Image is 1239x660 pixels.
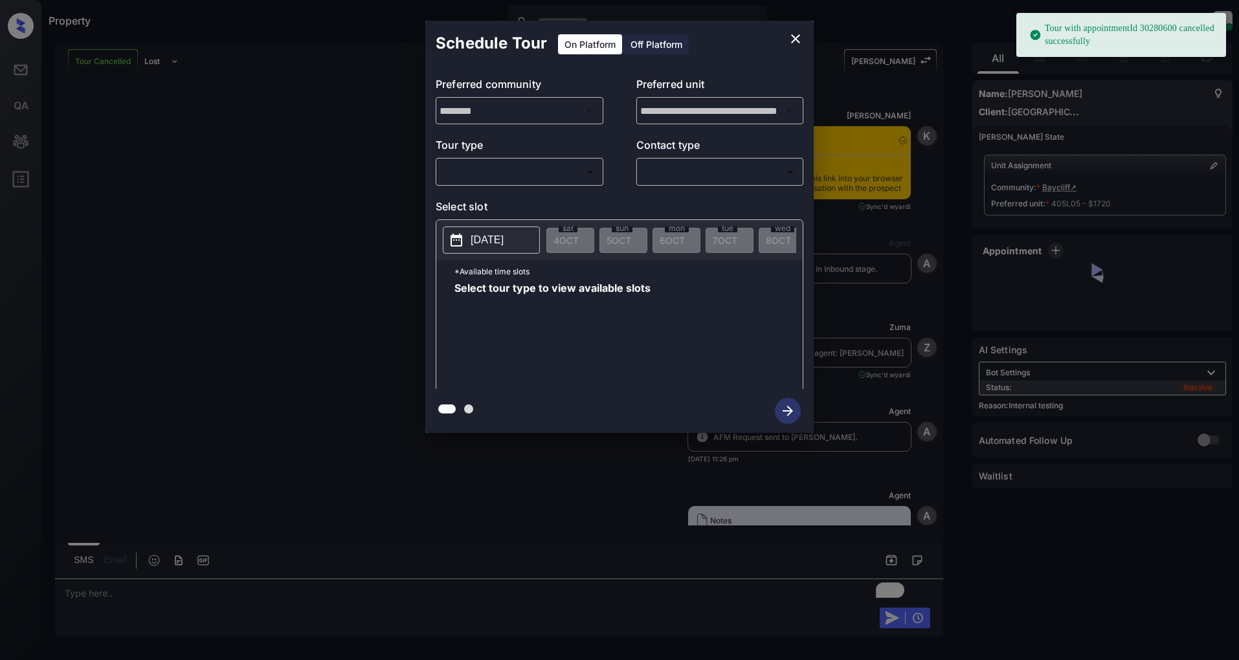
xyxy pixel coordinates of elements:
[783,26,809,52] button: close
[436,76,603,97] p: Preferred community
[636,137,804,158] p: Contact type
[624,34,689,54] div: Off Platform
[436,199,803,219] p: Select slot
[636,76,804,97] p: Preferred unit
[436,137,603,158] p: Tour type
[425,21,557,66] h2: Schedule Tour
[558,34,622,54] div: On Platform
[454,283,651,386] span: Select tour type to view available slots
[454,260,803,283] p: *Available time slots
[443,226,540,254] button: [DATE]
[1029,17,1216,53] div: Tour with appointmentId 30280600 cancelled successfully
[471,232,504,248] p: [DATE]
